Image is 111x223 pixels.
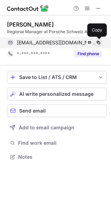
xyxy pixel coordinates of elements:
span: Send email [19,108,46,114]
button: save-profile-one-click [7,71,107,84]
button: Find work email [7,138,107,148]
span: AI write personalized message [19,91,94,97]
img: ContactOut v5.3.10 [7,4,49,13]
span: Add to email campaign [19,125,74,130]
div: Regional Manager at Porsche Schweiz AG [7,29,107,35]
button: AI write personalized message [7,88,107,100]
button: Notes [7,152,107,162]
span: [EMAIL_ADDRESS][DOMAIN_NAME] [17,39,97,46]
button: Send email [7,105,107,117]
span: Find work email [18,140,104,146]
button: Add to email campaign [7,121,107,134]
button: Reveal Button [74,50,102,57]
div: [PERSON_NAME] [7,21,54,28]
span: Notes [18,154,104,160]
div: Save to List / ATS / CRM [19,74,95,80]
